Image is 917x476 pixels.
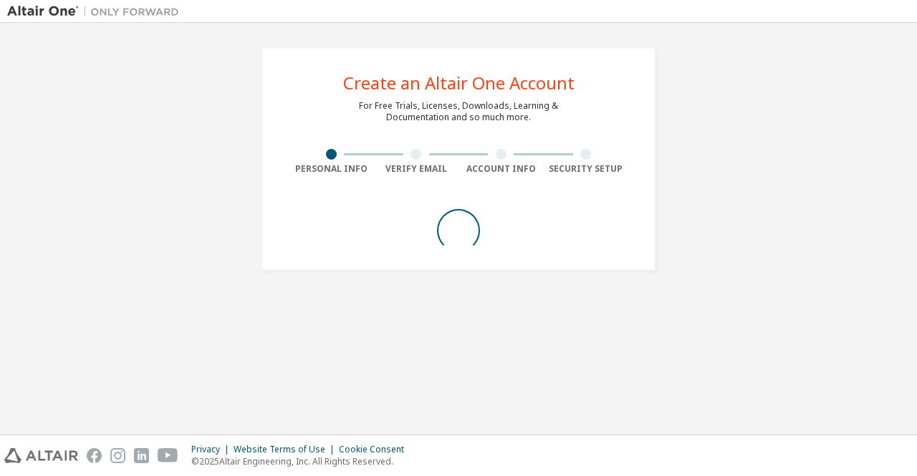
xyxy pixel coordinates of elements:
div: Verify Email [374,163,459,175]
div: Privacy [191,444,234,455]
img: Altair One [7,4,186,19]
img: linkedin.svg [134,448,149,463]
img: facebook.svg [87,448,102,463]
div: Personal Info [289,163,374,175]
img: youtube.svg [158,448,178,463]
div: Security Setup [544,163,629,175]
div: Create an Altair One Account [343,74,575,92]
div: Website Terms of Use [234,444,339,455]
img: instagram.svg [110,448,125,463]
div: Account Info [458,163,544,175]
div: For Free Trials, Licenses, Downloads, Learning & Documentation and so much more. [359,100,558,123]
p: © 2025 Altair Engineering, Inc. All Rights Reserved. [191,455,413,467]
img: altair_logo.svg [4,448,78,463]
div: Cookie Consent [339,444,413,455]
